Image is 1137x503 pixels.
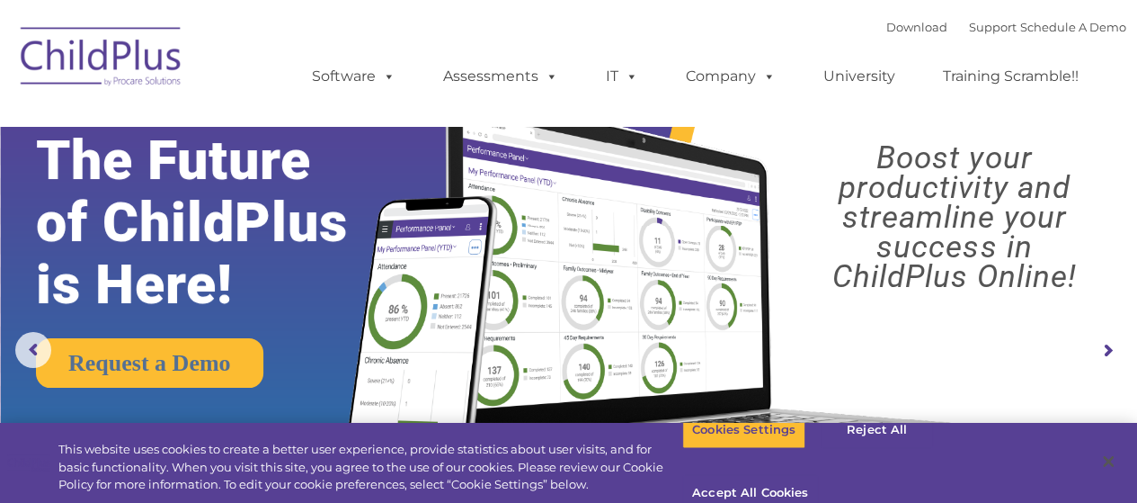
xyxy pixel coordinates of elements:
div: This website uses cookies to create a better user experience, provide statistics about user visit... [58,441,682,494]
span: Last name [250,119,305,132]
rs-layer: The Future of ChildPlus is Here! [36,130,399,316]
rs-layer: Boost your productivity and streamline your success in ChildPlus Online! [786,143,1123,292]
font: | [886,20,1126,34]
a: Assessments [425,58,576,94]
button: Close [1088,442,1128,481]
button: Cookies Settings [682,411,805,449]
a: Schedule A Demo [1020,20,1126,34]
a: Request a Demo [36,338,263,388]
span: Phone number [250,193,326,206]
a: Support [969,20,1017,34]
a: Company [668,58,794,94]
a: University [805,58,913,94]
img: ChildPlus by Procare Solutions [12,14,191,104]
a: IT [588,58,656,94]
a: Training Scramble!! [925,58,1097,94]
a: Download [886,20,947,34]
a: Software [294,58,413,94]
button: Reject All [821,411,933,449]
